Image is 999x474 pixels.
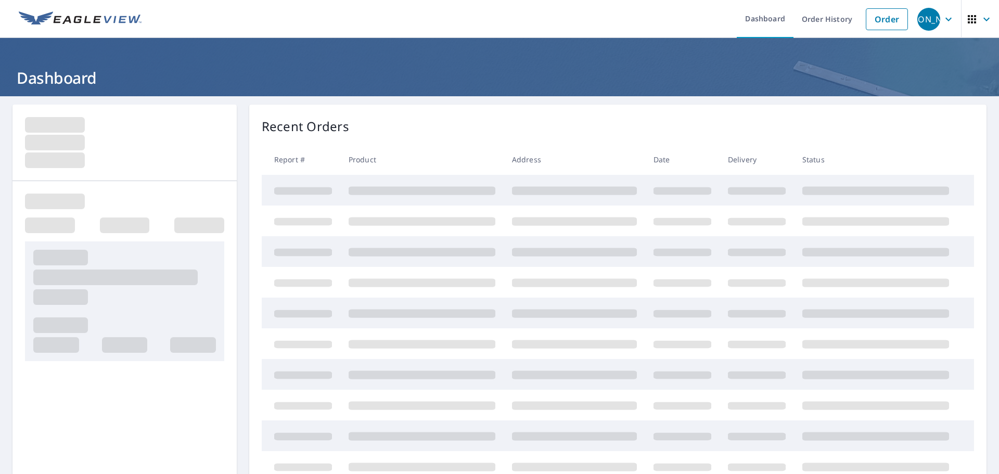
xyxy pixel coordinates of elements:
[645,144,720,175] th: Date
[19,11,142,27] img: EV Logo
[794,144,957,175] th: Status
[262,117,349,136] p: Recent Orders
[504,144,645,175] th: Address
[12,67,987,88] h1: Dashboard
[720,144,794,175] th: Delivery
[262,144,340,175] th: Report #
[866,8,908,30] a: Order
[340,144,504,175] th: Product
[917,8,940,31] div: [PERSON_NAME]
